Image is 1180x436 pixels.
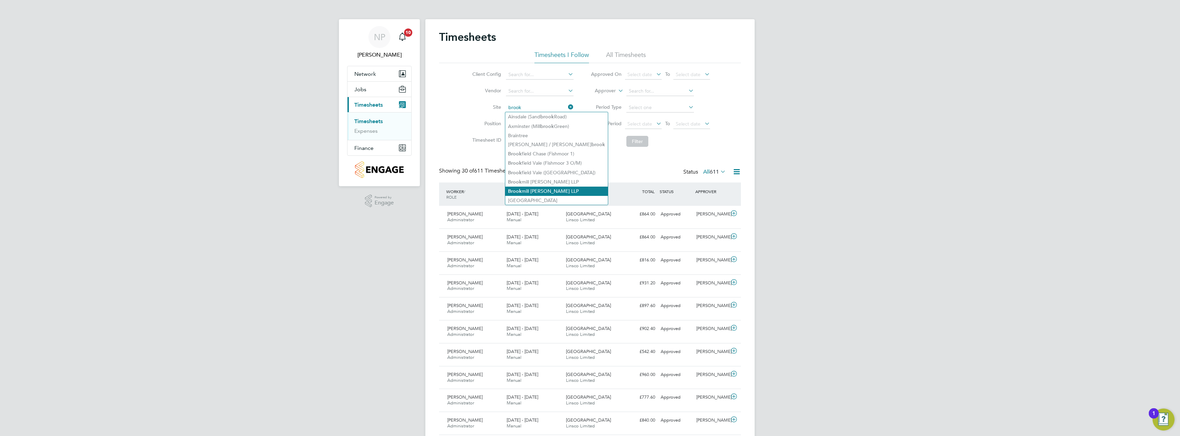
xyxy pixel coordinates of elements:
[462,167,474,174] span: 30 of
[354,71,376,77] span: Network
[626,103,694,113] input: Select one
[375,200,394,206] span: Engage
[622,232,658,243] div: £864.00
[566,349,611,354] span: [GEOGRAPHIC_DATA]
[447,285,474,291] span: Administrator
[447,331,474,337] span: Administrator
[506,70,574,80] input: Search for...
[566,377,595,383] span: Linsco Limited
[676,121,700,127] span: Select date
[439,30,496,44] h2: Timesheets
[1153,409,1175,431] button: Open Resource Center, 1 new notification
[642,189,654,194] span: TOTAL
[585,87,616,94] label: Approver
[506,86,574,96] input: Search for...
[507,400,521,406] span: Manual
[445,185,504,203] div: WORKER
[505,131,608,140] li: Braintree
[566,354,595,360] span: Linsco Limited
[676,71,700,78] span: Select date
[507,394,538,400] span: [DATE] - [DATE]
[507,240,521,246] span: Manual
[447,349,483,354] span: [PERSON_NAME]
[447,326,483,331] span: [PERSON_NAME]
[507,326,538,331] span: [DATE] - [DATE]
[658,369,694,380] div: Approved
[446,194,457,200] span: ROLE
[694,346,729,357] div: [PERSON_NAME]
[470,104,501,110] label: Site
[1152,413,1155,422] div: 1
[626,86,694,96] input: Search for...
[507,217,521,223] span: Manual
[507,285,521,291] span: Manual
[566,240,595,246] span: Linsco Limited
[622,323,658,334] div: £902.40
[355,161,403,178] img: countryside-properties-logo-retina.png
[447,423,474,429] span: Administrator
[663,70,672,79] span: To
[470,71,501,77] label: Client Config
[447,417,483,423] span: [PERSON_NAME]
[507,257,538,263] span: [DATE] - [DATE]
[622,369,658,380] div: £960.00
[658,415,694,426] div: Approved
[566,217,595,223] span: Linsco Limited
[566,331,595,337] span: Linsco Limited
[375,195,394,200] span: Powered by
[566,285,595,291] span: Linsco Limited
[447,377,474,383] span: Administrator
[347,140,411,155] button: Finance
[658,392,694,403] div: Approved
[710,168,719,175] span: 611
[447,257,483,263] span: [PERSON_NAME]
[447,263,474,269] span: Administrator
[374,33,385,42] span: NP
[505,196,608,205] li: [GEOGRAPHIC_DATA]
[694,415,729,426] div: [PERSON_NAME]
[447,217,474,223] span: Administrator
[404,28,412,37] span: 10
[622,209,658,220] div: £864.00
[591,71,622,77] label: Approved On
[566,308,595,314] span: Linsco Limited
[447,234,483,240] span: [PERSON_NAME]
[658,185,694,198] div: STATUS
[622,300,658,311] div: £897.60
[658,209,694,220] div: Approved
[439,167,514,175] div: Showing
[365,195,394,208] a: Powered byEngage
[507,280,538,286] span: [DATE] - [DATE]
[347,66,411,81] button: Network
[505,158,608,168] li: field Vale (Fishmoor 3 O/M)
[507,417,538,423] span: [DATE] - [DATE]
[507,331,521,337] span: Manual
[694,369,729,380] div: [PERSON_NAME]
[447,372,483,377] span: [PERSON_NAME]
[470,137,501,143] label: Timesheet ID
[508,179,522,185] b: Brook
[508,151,522,157] b: Brook
[658,278,694,289] div: Approved
[566,234,611,240] span: [GEOGRAPHIC_DATA]
[347,51,412,59] span: Natalie Porter
[566,400,595,406] span: Linsco Limited
[694,278,729,289] div: [PERSON_NAME]
[658,255,694,266] div: Approved
[622,278,658,289] div: £931.20
[566,211,611,217] span: [GEOGRAPHIC_DATA]
[507,377,521,383] span: Manual
[347,97,411,112] button: Timesheets
[694,232,729,243] div: [PERSON_NAME]
[347,26,412,59] a: NP[PERSON_NAME]
[566,372,611,377] span: [GEOGRAPHIC_DATA]
[694,392,729,403] div: [PERSON_NAME]
[339,19,420,186] nav: Main navigation
[505,122,608,131] li: Axminster (Mill Green)
[566,257,611,263] span: [GEOGRAPHIC_DATA]
[622,255,658,266] div: £816.00
[507,354,521,360] span: Manual
[566,394,611,400] span: [GEOGRAPHIC_DATA]
[396,26,409,48] a: 10
[505,112,608,121] li: Ainsdale (Sand Road)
